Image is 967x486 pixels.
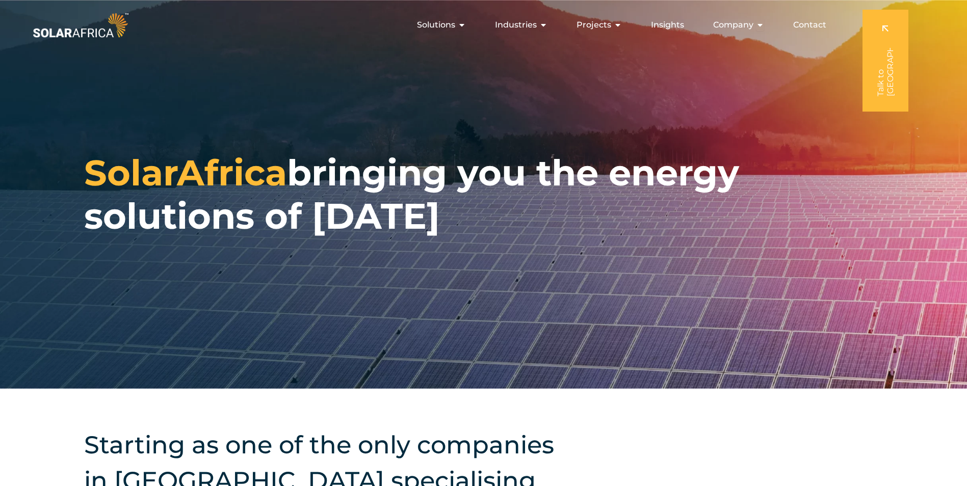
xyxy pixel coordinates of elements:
div: Menu Toggle [130,15,834,35]
a: Contact [793,19,826,31]
span: Industries [495,19,537,31]
span: Company [713,19,753,31]
a: Insights [651,19,684,31]
span: Solutions [417,19,455,31]
h1: bringing you the energy solutions of [DATE] [84,151,883,238]
nav: Menu [130,15,834,35]
span: SolarAfrica [84,151,287,195]
span: Projects [577,19,611,31]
